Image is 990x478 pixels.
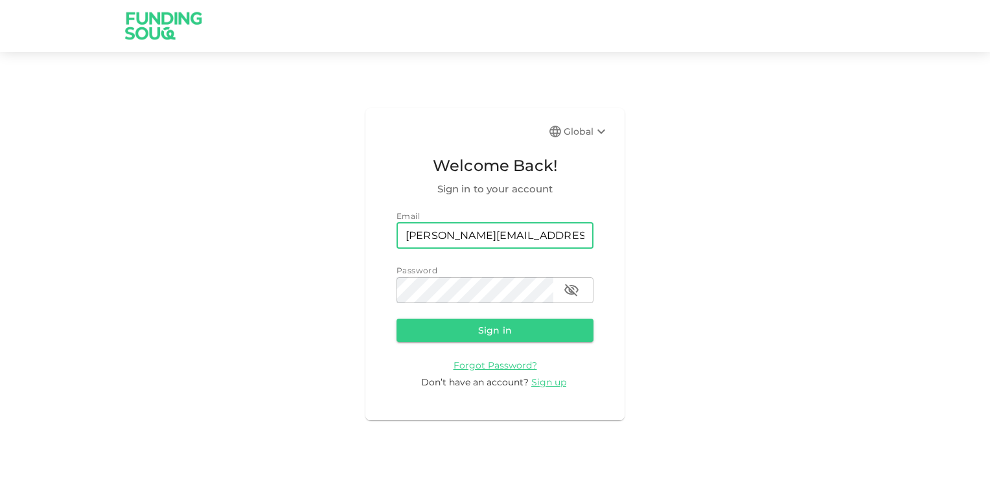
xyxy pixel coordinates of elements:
[454,359,537,371] a: Forgot Password?
[397,319,593,342] button: Sign in
[564,124,609,139] div: Global
[421,376,529,388] span: Don’t have an account?
[397,277,553,303] input: password
[397,181,593,197] span: Sign in to your account
[397,211,420,221] span: Email
[397,266,437,275] span: Password
[397,223,593,249] input: email
[397,154,593,178] span: Welcome Back!
[454,359,537,371] span: Forgot Password?
[531,376,566,388] span: Sign up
